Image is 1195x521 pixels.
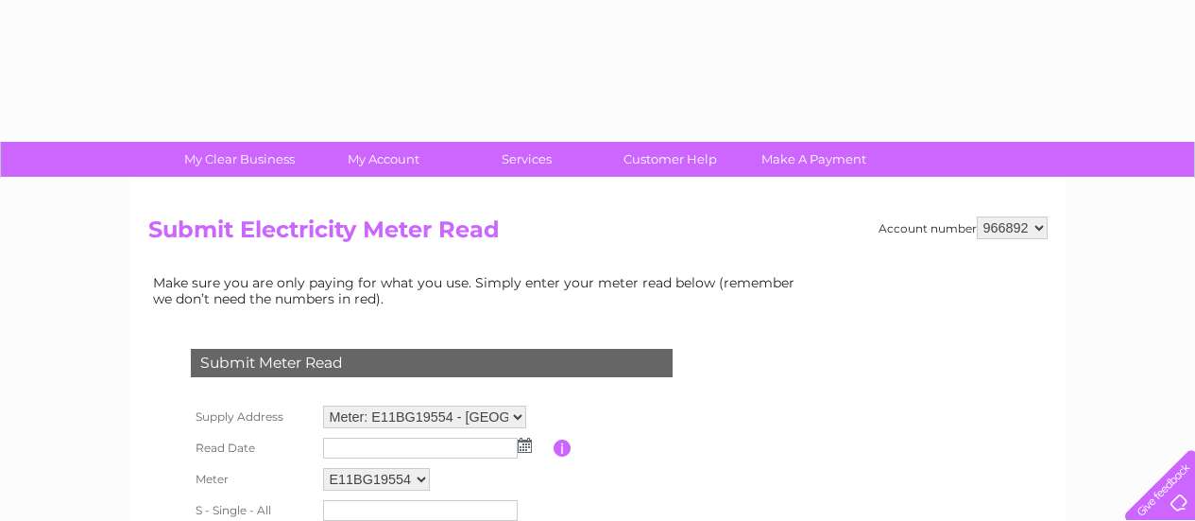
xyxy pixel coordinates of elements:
a: My Clear Business [162,142,317,177]
div: Submit Meter Read [191,349,673,377]
th: Supply Address [186,401,318,433]
a: Make A Payment [736,142,892,177]
a: Customer Help [592,142,748,177]
a: Services [449,142,605,177]
img: ... [518,438,532,453]
input: Information [554,440,572,457]
a: My Account [305,142,461,177]
th: Read Date [186,433,318,463]
h2: Submit Electricity Meter Read [148,217,1048,252]
td: Make sure you are only paying for what you use. Simply enter your meter read below (remember we d... [148,270,810,310]
th: Meter [186,463,318,495]
div: Account number [879,217,1048,239]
